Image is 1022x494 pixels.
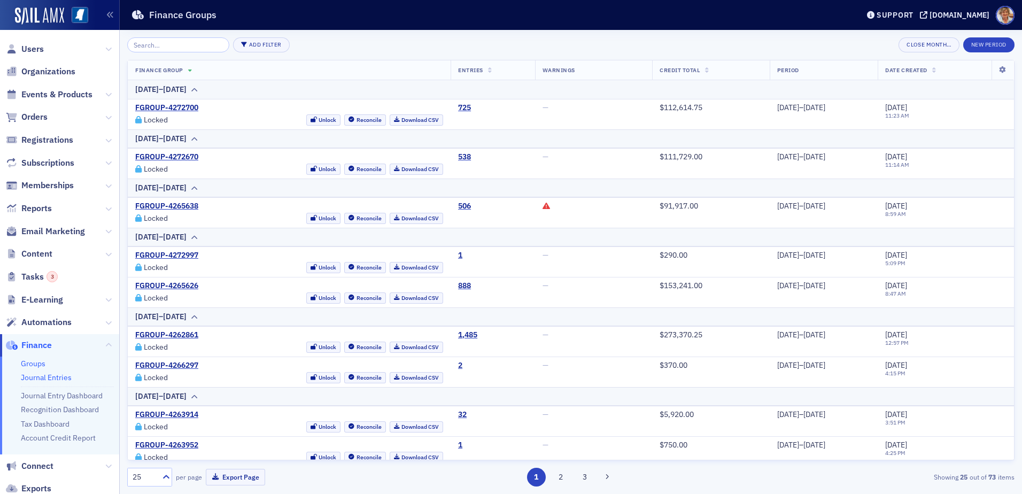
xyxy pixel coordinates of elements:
[390,114,444,126] a: Download CSV
[877,10,913,20] div: Support
[344,342,386,353] button: Reconcile
[660,330,702,339] span: $273,370.25
[390,421,444,433] a: Download CSV
[6,339,52,351] a: Finance
[390,452,444,463] a: Download CSV
[135,361,198,371] a: FGROUP-4266297
[458,103,471,113] a: 725
[344,114,386,126] button: Reconcile
[777,330,871,340] div: [DATE]–[DATE]
[963,37,1015,52] button: New Period
[660,360,687,370] span: $370.00
[6,111,48,123] a: Orders
[144,215,168,221] div: Locked
[21,373,72,382] a: Journal Entries
[135,410,198,420] a: FGROUP-4263914
[920,11,993,19] button: [DOMAIN_NAME]
[21,391,103,400] a: Journal Entry Dashboard
[885,201,907,211] span: [DATE]
[144,166,168,172] div: Locked
[458,66,483,74] span: Entries
[21,66,75,78] span: Organizations
[6,226,85,237] a: Email Marketing
[15,7,64,25] img: SailAMX
[133,472,156,483] div: 25
[390,164,444,175] a: Download CSV
[543,330,548,339] span: —
[135,66,183,74] span: Finance Group
[885,250,907,260] span: [DATE]
[660,281,702,290] span: $153,241.00
[930,10,989,20] div: [DOMAIN_NAME]
[660,410,694,419] span: $5,920.00
[777,202,871,211] div: [DATE]–[DATE]
[6,460,53,472] a: Connect
[6,157,74,169] a: Subscriptions
[6,203,52,214] a: Reports
[660,250,687,260] span: $290.00
[660,152,702,161] span: $111,729.00
[127,37,229,52] input: Search…
[987,472,998,482] strong: 73
[21,43,44,55] span: Users
[777,361,871,371] div: [DATE]–[DATE]
[458,410,467,420] a: 32
[6,134,73,146] a: Registrations
[543,66,575,74] span: Warnings
[885,161,909,168] time: 11:14 AM
[306,213,341,224] button: Unlock
[6,89,92,101] a: Events & Products
[21,359,45,368] a: Groups
[144,454,168,460] div: Locked
[6,43,44,55] a: Users
[6,248,52,260] a: Content
[390,262,444,273] a: Download CSV
[21,460,53,472] span: Connect
[306,342,341,353] button: Unlock
[543,281,548,290] span: —
[551,468,570,487] button: 2
[344,164,386,175] button: Reconcile
[777,281,871,291] div: [DATE]–[DATE]
[306,372,341,383] button: Unlock
[458,441,462,450] a: 1
[885,152,907,161] span: [DATE]
[543,202,550,210] i: 1 issues
[777,410,871,420] div: [DATE]–[DATE]
[144,424,168,430] div: Locked
[306,421,341,433] button: Unlock
[144,344,168,350] div: Locked
[899,37,959,52] button: Close Month…
[885,369,905,377] time: 4:15 PM
[885,210,906,218] time: 8:59 AM
[306,114,341,126] button: Unlock
[144,117,168,123] div: Locked
[144,265,168,271] div: Locked
[135,391,187,402] div: [DATE]–[DATE]
[6,66,75,78] a: Organizations
[777,103,871,113] div: [DATE]–[DATE]
[306,164,341,175] button: Unlock
[135,202,198,211] a: FGROUP-4265638
[21,317,72,328] span: Automations
[390,213,444,224] a: Download CSV
[344,292,386,304] button: Reconcile
[21,157,74,169] span: Subscriptions
[6,271,58,283] a: Tasks3
[458,202,471,211] div: 506
[458,251,462,260] div: 1
[135,103,198,113] a: FGROUP-4272700
[458,281,471,291] a: 888
[135,133,187,144] div: [DATE]–[DATE]
[135,281,198,291] a: FGROUP-4265626
[576,468,594,487] button: 3
[885,259,905,267] time: 5:09 PM
[21,419,69,429] a: Tax Dashboard
[885,419,905,426] time: 3:51 PM
[21,271,58,283] span: Tasks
